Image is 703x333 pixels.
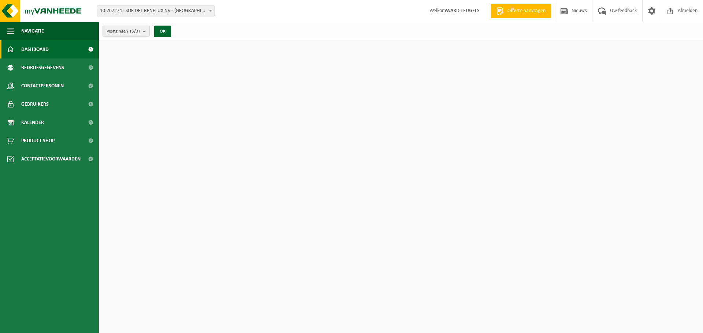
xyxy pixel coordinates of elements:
button: OK [154,26,171,37]
span: Vestigingen [107,26,140,37]
a: Offerte aanvragen [491,4,551,18]
span: Acceptatievoorwaarden [21,150,81,168]
span: Offerte aanvragen [506,7,547,15]
span: 10-767274 - SOFIDEL BENELUX NV - DUFFEL [97,6,214,16]
span: Dashboard [21,40,49,58]
span: Navigatie [21,22,44,40]
count: (3/3) [130,29,140,34]
span: Product Shop [21,132,55,150]
span: Kalender [21,113,44,132]
span: Gebruikers [21,95,49,113]
span: 10-767274 - SOFIDEL BENELUX NV - DUFFEL [97,5,215,16]
button: Vestigingen(3/3) [103,26,150,37]
span: Bedrijfsgegevens [21,58,64,77]
strong: WARD TEUGELS [446,8,480,14]
span: Contactpersonen [21,77,64,95]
